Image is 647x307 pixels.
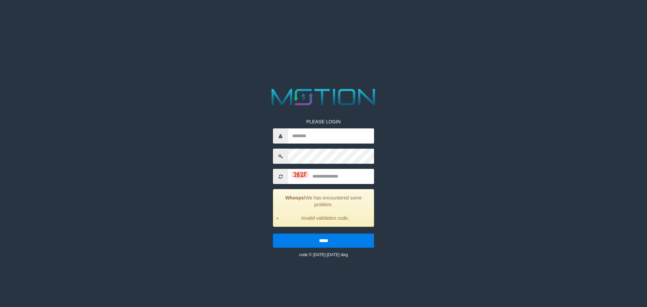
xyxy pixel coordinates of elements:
[273,118,374,125] p: PLEASE LOGIN
[273,189,374,227] div: We has encountered some problem.
[267,86,380,108] img: MOTION_logo.png
[282,215,369,221] li: Invalid validation code.
[291,171,308,178] img: captcha
[285,195,306,201] strong: Whoops!
[299,252,348,257] small: code © [DATE]-[DATE] dwg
